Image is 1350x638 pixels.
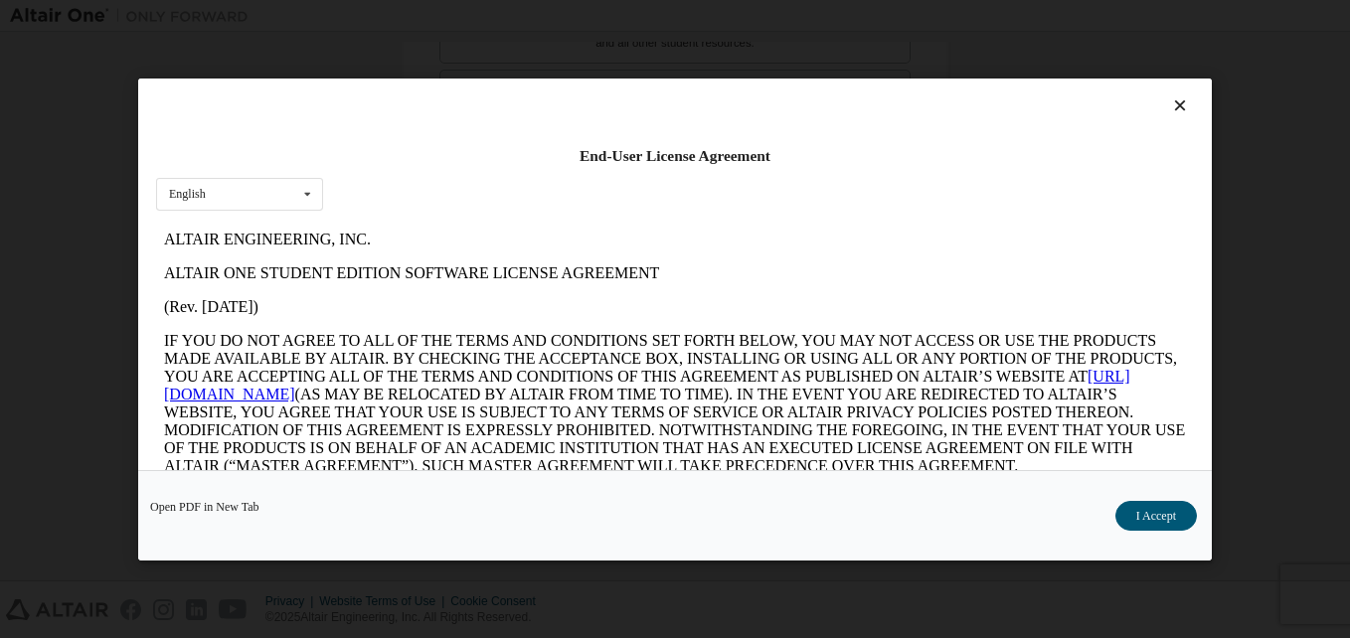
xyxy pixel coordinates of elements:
[8,145,974,180] a: [URL][DOMAIN_NAME]
[156,146,1194,166] div: End-User License Agreement
[8,268,1030,340] p: This Altair One Student Edition Software License Agreement (“Agreement”) is between Altair Engine...
[1115,500,1197,530] button: I Accept
[150,500,259,512] a: Open PDF in New Tab
[8,42,1030,60] p: ALTAIR ONE STUDENT EDITION SOFTWARE LICENSE AGREEMENT
[169,188,206,200] div: English
[8,76,1030,93] p: (Rev. [DATE])
[8,109,1030,252] p: IF YOU DO NOT AGREE TO ALL OF THE TERMS AND CONDITIONS SET FORTH BELOW, YOU MAY NOT ACCESS OR USE...
[8,8,1030,26] p: ALTAIR ENGINEERING, INC.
